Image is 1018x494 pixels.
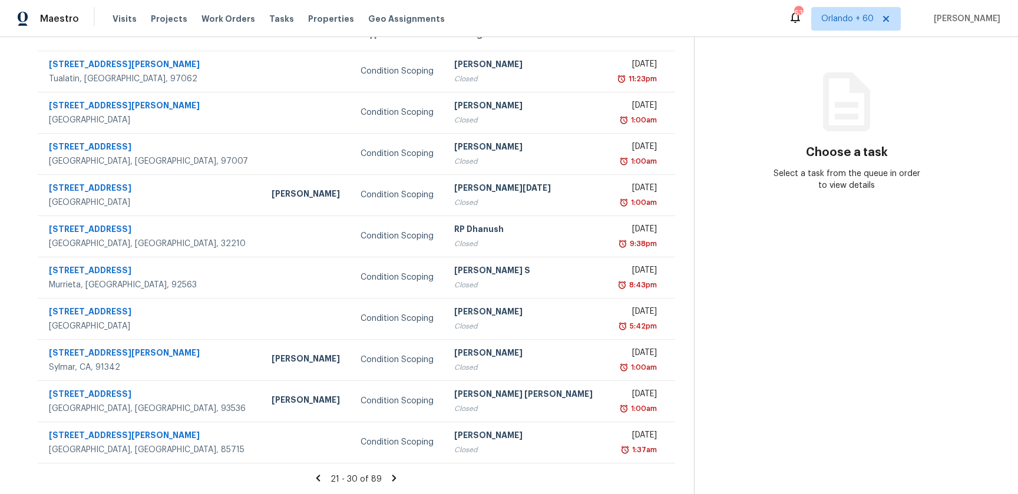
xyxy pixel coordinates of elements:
[361,148,435,160] div: Condition Scoping
[615,388,656,403] div: [DATE]
[49,444,253,456] div: [GEOGRAPHIC_DATA], [GEOGRAPHIC_DATA], 85715
[454,223,596,238] div: RP Dhanush
[806,147,888,158] h3: Choose a task
[620,444,630,456] img: Overdue Alarm Icon
[49,362,253,373] div: Sylmar, CA, 91342
[201,13,255,25] span: Work Orders
[454,429,596,444] div: [PERSON_NAME]
[49,388,253,403] div: [STREET_ADDRESS]
[629,403,657,415] div: 1:00am
[49,73,253,85] div: Tualatin, [GEOGRAPHIC_DATA], 97062
[615,182,656,197] div: [DATE]
[49,197,253,208] div: [GEOGRAPHIC_DATA]
[454,197,596,208] div: Closed
[361,230,435,242] div: Condition Scoping
[49,238,253,250] div: [GEOGRAPHIC_DATA], [GEOGRAPHIC_DATA], 32210
[929,13,1000,25] span: [PERSON_NAME]
[40,13,79,25] span: Maestro
[454,388,596,403] div: [PERSON_NAME] [PERSON_NAME]
[49,279,253,291] div: Murrieta, [GEOGRAPHIC_DATA], 92563
[629,114,657,126] div: 1:00am
[794,7,802,19] div: 633
[615,429,656,444] div: [DATE]
[454,58,596,73] div: [PERSON_NAME]
[454,155,596,167] div: Closed
[454,320,596,332] div: Closed
[361,354,435,366] div: Condition Scoping
[454,182,596,197] div: [PERSON_NAME][DATE]
[615,306,656,320] div: [DATE]
[626,73,657,85] div: 11:23pm
[454,114,596,126] div: Closed
[454,279,596,291] div: Closed
[330,475,382,483] span: 21 - 30 of 89
[49,306,253,320] div: [STREET_ADDRESS]
[821,13,874,25] span: Orlando + 60
[49,264,253,279] div: [STREET_ADDRESS]
[361,395,435,407] div: Condition Scoping
[454,73,596,85] div: Closed
[49,320,253,332] div: [GEOGRAPHIC_DATA]
[619,403,629,415] img: Overdue Alarm Icon
[615,347,656,362] div: [DATE]
[454,238,596,250] div: Closed
[308,13,354,25] span: Properties
[49,182,253,197] div: [STREET_ADDRESS]
[454,141,596,155] div: [PERSON_NAME]
[361,436,435,448] div: Condition Scoping
[361,313,435,324] div: Condition Scoping
[361,271,435,283] div: Condition Scoping
[49,403,253,415] div: [GEOGRAPHIC_DATA], [GEOGRAPHIC_DATA], 93536
[269,15,294,23] span: Tasks
[454,403,596,415] div: Closed
[49,155,253,167] div: [GEOGRAPHIC_DATA], [GEOGRAPHIC_DATA], 97007
[615,58,656,73] div: [DATE]
[49,429,253,444] div: [STREET_ADDRESS][PERSON_NAME]
[629,362,657,373] div: 1:00am
[619,114,629,126] img: Overdue Alarm Icon
[151,13,187,25] span: Projects
[361,65,435,77] div: Condition Scoping
[615,100,656,114] div: [DATE]
[49,347,253,362] div: [STREET_ADDRESS][PERSON_NAME]
[617,73,626,85] img: Overdue Alarm Icon
[617,279,627,291] img: Overdue Alarm Icon
[615,223,656,238] div: [DATE]
[454,444,596,456] div: Closed
[272,394,342,409] div: [PERSON_NAME]
[113,13,137,25] span: Visits
[615,141,656,155] div: [DATE]
[49,58,253,73] div: [STREET_ADDRESS][PERSON_NAME]
[618,320,627,332] img: Overdue Alarm Icon
[627,238,657,250] div: 9:38pm
[368,13,445,25] span: Geo Assignments
[619,362,629,373] img: Overdue Alarm Icon
[615,264,656,279] div: [DATE]
[627,279,657,291] div: 8:43pm
[629,197,657,208] div: 1:00am
[272,353,342,367] div: [PERSON_NAME]
[49,100,253,114] div: [STREET_ADDRESS][PERSON_NAME]
[49,114,253,126] div: [GEOGRAPHIC_DATA]
[49,223,253,238] div: [STREET_ADDRESS]
[771,168,923,191] div: Select a task from the queue in order to view details
[619,155,629,167] img: Overdue Alarm Icon
[619,197,629,208] img: Overdue Alarm Icon
[454,100,596,114] div: [PERSON_NAME]
[272,188,342,203] div: [PERSON_NAME]
[627,320,657,332] div: 5:42pm
[630,444,657,456] div: 1:37am
[454,306,596,320] div: [PERSON_NAME]
[629,155,657,167] div: 1:00am
[454,264,596,279] div: [PERSON_NAME] S
[618,238,627,250] img: Overdue Alarm Icon
[454,347,596,362] div: [PERSON_NAME]
[361,189,435,201] div: Condition Scoping
[49,141,253,155] div: [STREET_ADDRESS]
[361,107,435,118] div: Condition Scoping
[454,362,596,373] div: Closed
